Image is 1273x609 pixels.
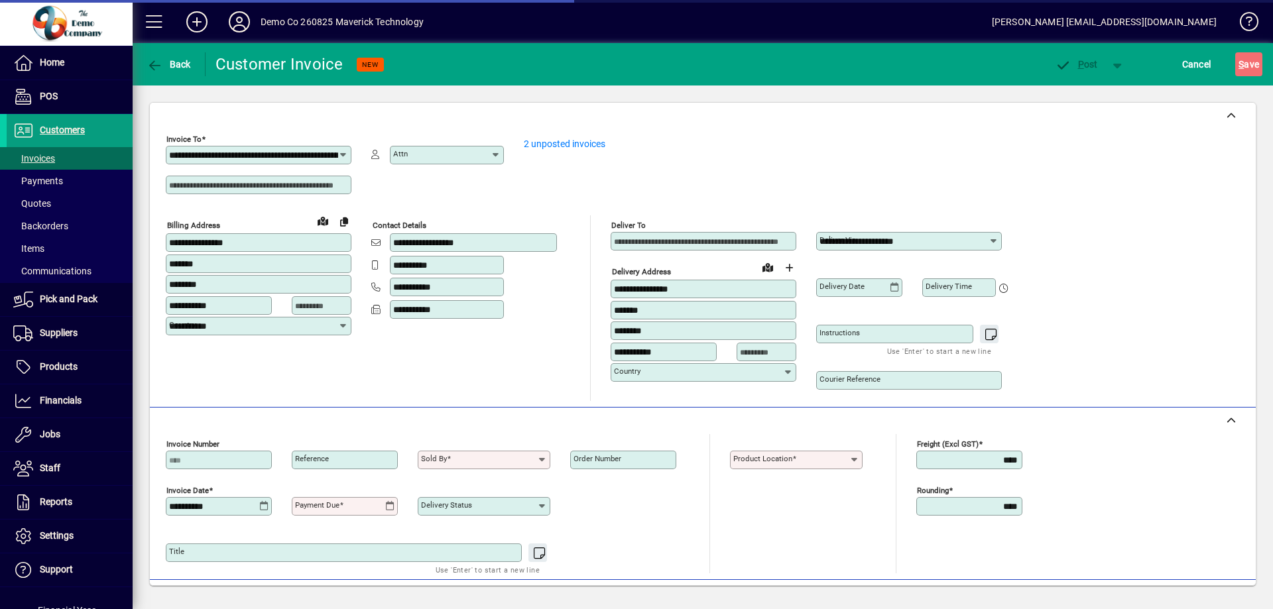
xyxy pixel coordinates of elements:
[917,439,979,449] mat-label: Freight (excl GST)
[169,320,196,329] mat-label: Country
[7,192,133,215] a: Quotes
[819,374,880,384] mat-label: Courier Reference
[524,138,605,149] a: 2 unposted invoices
[1239,54,1259,75] span: ave
[7,351,133,384] a: Products
[40,496,72,507] span: Reports
[7,147,133,170] a: Invoices
[40,530,74,541] span: Settings
[147,59,191,70] span: Back
[7,237,133,260] a: Items
[757,256,778,278] a: View on map
[13,153,55,164] span: Invoices
[1179,52,1215,76] button: Cancel
[295,500,339,510] mat-label: Payment due
[166,486,209,495] mat-label: Invoice date
[7,452,133,485] a: Staff
[166,439,219,449] mat-label: Invoice number
[40,327,78,338] span: Suppliers
[992,11,1217,32] div: [PERSON_NAME] [EMAIL_ADDRESS][DOMAIN_NAME]
[1055,59,1098,70] span: ost
[7,283,133,316] a: Pick and Pack
[917,486,949,495] mat-label: Rounding
[133,52,206,76] app-page-header-button: Back
[40,395,82,406] span: Financials
[1239,59,1244,70] span: S
[7,170,133,192] a: Payments
[1230,3,1256,46] a: Knowledge Base
[7,418,133,451] a: Jobs
[218,10,261,34] button: Profile
[143,52,194,76] button: Back
[393,149,408,158] mat-label: Attn
[7,46,133,80] a: Home
[1235,52,1262,76] button: Save
[166,135,202,144] mat-label: Invoice To
[40,564,73,575] span: Support
[1182,54,1211,75] span: Cancel
[13,176,63,186] span: Payments
[611,221,646,230] mat-label: Deliver To
[421,500,472,510] mat-label: Delivery status
[733,454,792,463] mat-label: Product location
[436,562,540,577] mat-hint: Use 'Enter' to start a new line
[574,454,621,463] mat-label: Order number
[778,257,800,278] button: Choose address
[40,294,97,304] span: Pick and Pack
[176,10,218,34] button: Add
[13,266,91,276] span: Communications
[887,343,991,359] mat-hint: Use 'Enter' to start a new line
[40,361,78,372] span: Products
[7,520,133,553] a: Settings
[819,235,856,245] mat-label: Deliver via
[40,429,60,439] span: Jobs
[1078,59,1084,70] span: P
[819,282,865,291] mat-label: Delivery date
[169,547,184,556] mat-label: Title
[819,328,860,337] mat-label: Instructions
[13,243,44,254] span: Items
[13,221,68,231] span: Backorders
[7,260,133,282] a: Communications
[40,463,60,473] span: Staff
[1048,52,1105,76] button: Post
[614,366,640,376] mat-label: Country
[7,553,133,586] a: Support
[40,91,58,101] span: POS
[312,210,333,231] a: View on map
[926,282,972,291] mat-label: Delivery time
[295,454,329,463] mat-label: Reference
[13,198,51,209] span: Quotes
[362,60,379,69] span: NEW
[7,384,133,417] a: Financials
[7,215,133,237] a: Backorders
[7,317,133,350] a: Suppliers
[333,211,355,232] button: Copy to Delivery address
[40,57,64,68] span: Home
[261,11,424,32] div: Demo Co 260825 Maverick Technology
[215,54,343,75] div: Customer Invoice
[421,454,447,463] mat-label: Sold by
[40,125,85,135] span: Customers
[7,80,133,113] a: POS
[7,486,133,519] a: Reports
